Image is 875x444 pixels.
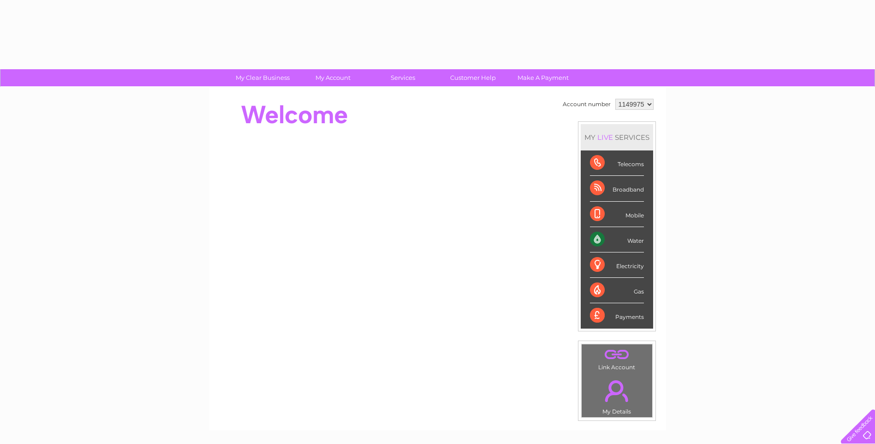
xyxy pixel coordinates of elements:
td: Account number [560,96,613,112]
a: My Account [295,69,371,86]
a: . [584,347,650,363]
div: Mobile [590,202,644,227]
div: Electricity [590,252,644,278]
a: Customer Help [435,69,511,86]
td: Link Account [581,344,653,373]
div: Water [590,227,644,252]
a: My Clear Business [225,69,301,86]
div: Broadband [590,176,644,201]
div: Telecoms [590,150,644,176]
a: . [584,375,650,407]
div: Gas [590,278,644,303]
div: LIVE [595,133,615,142]
td: My Details [581,372,653,418]
div: Payments [590,303,644,328]
a: Services [365,69,441,86]
div: MY SERVICES [581,124,653,150]
a: Make A Payment [505,69,581,86]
